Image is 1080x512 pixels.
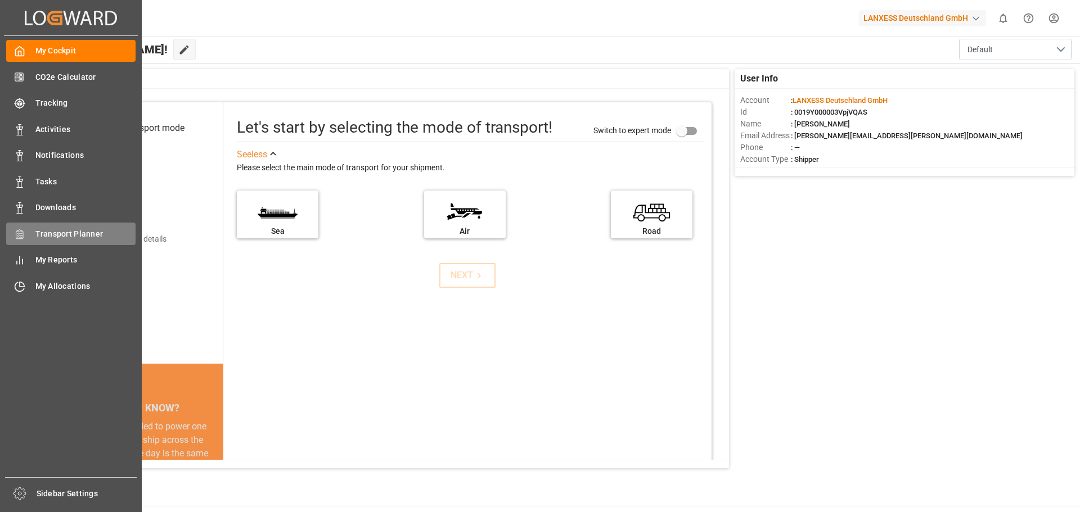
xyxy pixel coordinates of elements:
button: Help Center [1016,6,1041,31]
button: show 0 new notifications [991,6,1016,31]
div: Air [430,225,500,237]
button: LANXESS Deutschland GmbH [859,7,991,29]
span: Id [740,106,791,118]
span: User Info [740,72,778,85]
span: My Cockpit [35,45,136,57]
span: Account Type [740,153,791,165]
span: Tasks [35,176,136,188]
span: Account [740,94,791,106]
a: Downloads [6,197,136,219]
span: Tracking [35,97,136,109]
span: Transport Planner [35,228,136,240]
div: DID YOU KNOW? [61,396,223,420]
span: Switch to expert mode [593,125,671,134]
span: Activities [35,124,136,135]
span: My Allocations [35,280,136,292]
span: : [PERSON_NAME][EMAIL_ADDRESS][PERSON_NAME][DOMAIN_NAME] [791,132,1023,140]
span: : [791,96,888,105]
span: My Reports [35,254,136,266]
a: Notifications [6,144,136,166]
div: Road [616,225,687,237]
div: The energy needed to power one large container ship across the ocean in a single day is the same ... [74,420,210,501]
a: CO2e Calculator [6,66,136,88]
div: Let's start by selecting the mode of transport! [237,116,552,139]
span: LANXESS Deutschland GmbH [793,96,888,105]
span: : [PERSON_NAME] [791,120,850,128]
span: CO2e Calculator [35,71,136,83]
span: Email Address [740,130,791,142]
div: NEXT [451,269,485,282]
span: Phone [740,142,791,153]
span: Default [967,44,993,56]
a: Tracking [6,92,136,114]
div: Please select the main mode of transport for your shipment. [237,161,704,175]
div: LANXESS Deutschland GmbH [859,10,986,26]
button: open menu [959,39,1072,60]
div: See less [237,148,267,161]
span: : — [791,143,800,152]
span: Name [740,118,791,130]
span: Notifications [35,149,136,161]
a: My Allocations [6,275,136,297]
span: Sidebar Settings [37,488,137,500]
span: Hello [PERSON_NAME]! [47,39,168,60]
span: Downloads [35,202,136,214]
a: My Reports [6,249,136,271]
a: Tasks [6,170,136,192]
a: Transport Planner [6,223,136,244]
span: : 0019Y000003VpjVQAS [791,108,867,116]
a: My Cockpit [6,40,136,62]
div: Sea [242,225,313,237]
span: : Shipper [791,155,819,164]
button: NEXT [439,263,496,288]
a: Activities [6,118,136,140]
